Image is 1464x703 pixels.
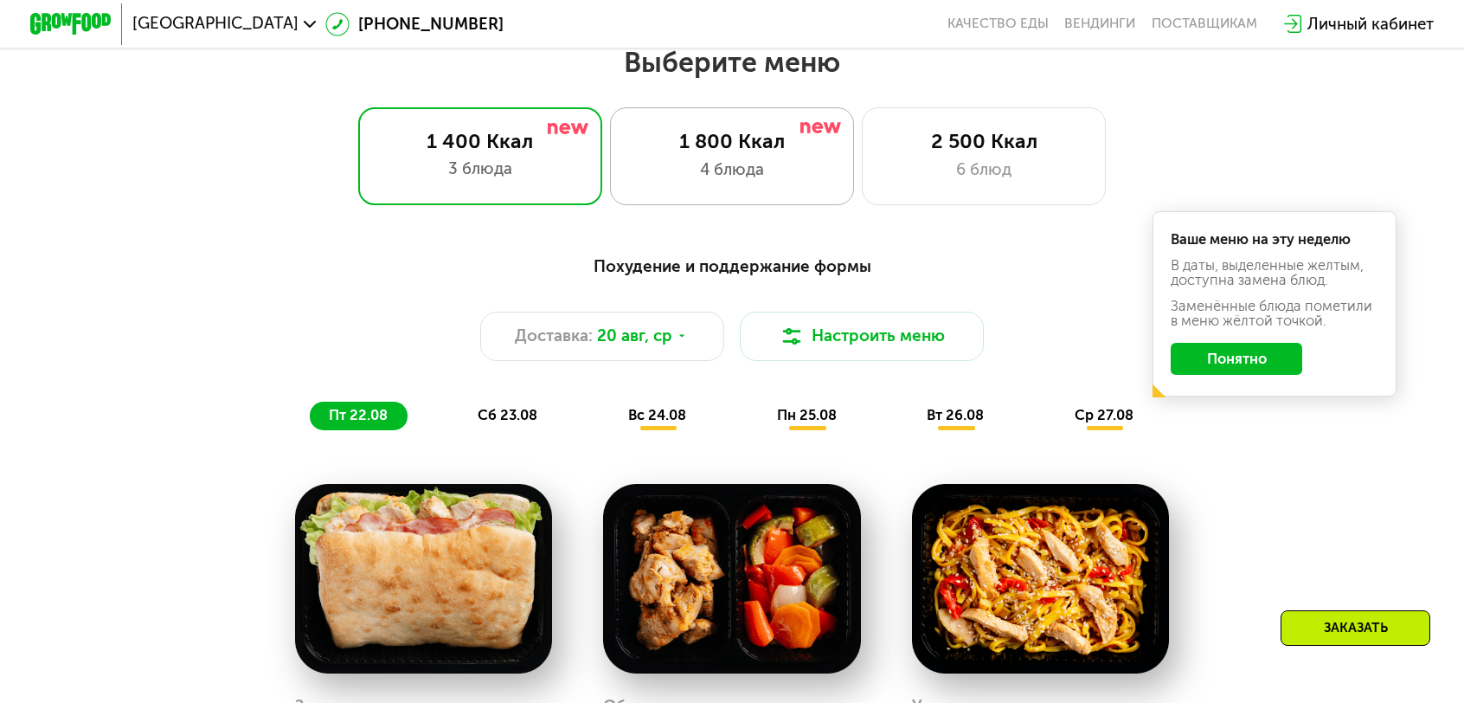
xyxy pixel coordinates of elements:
[927,407,984,423] span: вт 26.08
[379,157,581,181] div: 3 блюда
[478,407,537,423] span: сб 23.08
[1075,407,1133,423] span: ср 27.08
[777,407,837,423] span: пн 25.08
[132,16,299,32] span: [GEOGRAPHIC_DATA]
[1171,233,1378,247] div: Ваше меню на эту неделю
[740,312,984,360] button: Настроить меню
[628,407,686,423] span: вс 24.08
[597,324,672,348] span: 20 авг, ср
[1064,16,1135,32] a: Вендинги
[515,324,593,348] span: Доставка:
[1171,300,1378,328] div: Заменённые блюда пометили в меню жёлтой точкой.
[883,158,1085,182] div: 6 блюд
[1281,610,1430,646] div: Заказать
[379,129,581,153] div: 1 400 Ккал
[130,254,1333,279] div: Похудение и поддержание формы
[1171,343,1301,376] button: Понятно
[632,158,833,182] div: 4 блюда
[632,129,833,153] div: 1 800 Ккал
[1152,16,1257,32] div: поставщикам
[65,45,1399,80] h2: Выберите меню
[1307,12,1434,36] div: Личный кабинет
[325,12,504,36] a: [PHONE_NUMBER]
[883,129,1085,153] div: 2 500 Ккал
[329,407,388,423] span: пт 22.08
[947,16,1049,32] a: Качество еды
[1171,259,1378,287] div: В даты, выделенные желтым, доступна замена блюд.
